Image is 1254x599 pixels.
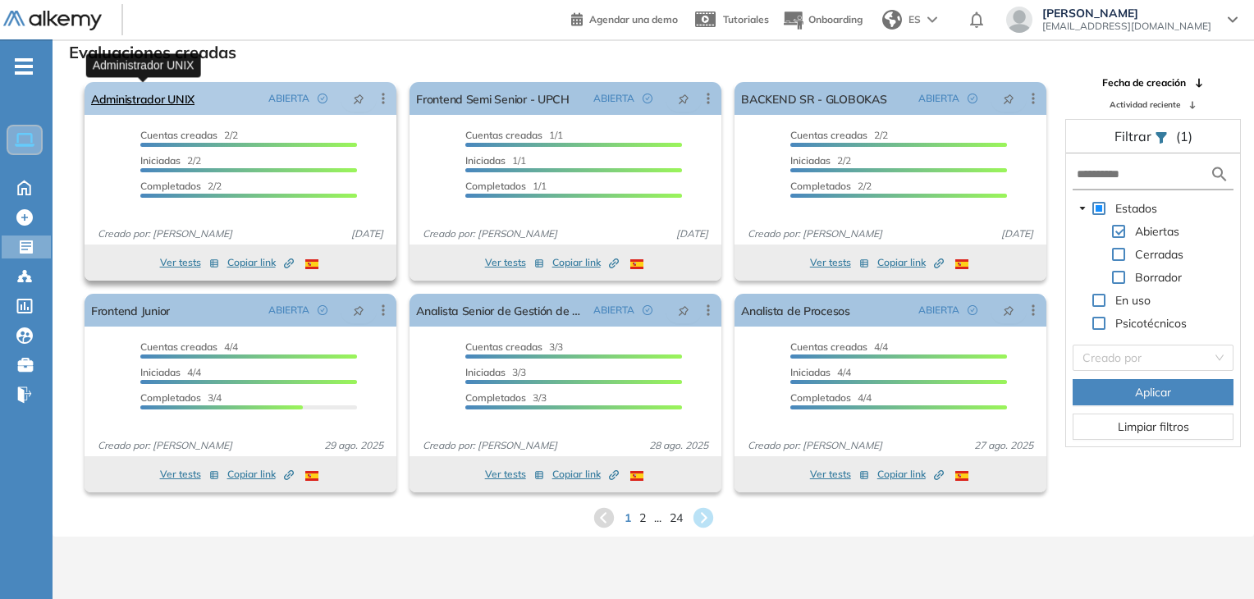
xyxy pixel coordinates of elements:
[140,341,217,353] span: Cuentas creadas
[790,129,888,141] span: 2/2
[639,510,646,527] span: 2
[790,391,851,404] span: Completados
[86,53,201,77] div: Administrador UNIX
[69,43,236,62] h3: Evaluaciones creadas
[810,253,869,272] button: Ver tests
[790,366,831,378] span: Iniciadas
[1112,313,1190,333] span: Psicotécnicos
[91,82,195,115] a: Administrador UNIX
[1042,20,1211,33] span: [EMAIL_ADDRESS][DOMAIN_NAME]
[666,85,702,112] button: pushpin
[465,391,526,404] span: Completados
[91,226,239,241] span: Creado por: [PERSON_NAME]
[465,366,526,378] span: 3/3
[1115,293,1151,308] span: En uso
[227,253,294,272] button: Copiar link
[1132,245,1187,264] span: Cerradas
[1135,383,1171,401] span: Aplicar
[670,226,715,241] span: [DATE]
[571,8,678,28] a: Agendar una demo
[552,255,619,270] span: Copiar link
[353,92,364,105] span: pushpin
[1003,304,1014,317] span: pushpin
[643,305,652,315] span: check-circle
[140,154,181,167] span: Iniciadas
[1210,164,1229,185] img: search icon
[1003,92,1014,105] span: pushpin
[810,464,869,484] button: Ver tests
[1073,414,1233,440] button: Limpiar filtros
[918,303,959,318] span: ABIERTA
[465,391,547,404] span: 3/3
[790,154,831,167] span: Iniciadas
[790,180,851,192] span: Completados
[160,253,219,272] button: Ver tests
[140,366,201,378] span: 4/4
[968,305,977,315] span: check-circle
[91,438,239,453] span: Creado por: [PERSON_NAME]
[968,94,977,103] span: check-circle
[1078,204,1087,213] span: caret-down
[140,391,222,404] span: 3/4
[485,464,544,484] button: Ver tests
[790,366,851,378] span: 4/4
[268,303,309,318] span: ABIERTA
[465,180,547,192] span: 1/1
[643,438,715,453] span: 28 ago. 2025
[991,85,1027,112] button: pushpin
[723,13,769,25] span: Tutoriales
[593,91,634,106] span: ABIERTA
[318,94,327,103] span: check-circle
[678,92,689,105] span: pushpin
[1115,201,1157,216] span: Estados
[1073,379,1233,405] button: Aplicar
[741,438,889,453] span: Creado por: [PERSON_NAME]
[877,255,944,270] span: Copiar link
[140,341,238,353] span: 4/4
[465,129,542,141] span: Cuentas creadas
[741,226,889,241] span: Creado por: [PERSON_NAME]
[1118,418,1189,436] span: Limpiar filtros
[227,464,294,484] button: Copiar link
[140,180,201,192] span: Completados
[465,129,563,141] span: 1/1
[995,226,1040,241] span: [DATE]
[1115,316,1187,331] span: Psicotécnicos
[1114,128,1155,144] span: Filtrar
[305,471,318,481] img: ESP
[790,341,867,353] span: Cuentas creadas
[227,255,294,270] span: Copiar link
[305,259,318,269] img: ESP
[1135,270,1182,285] span: Borrador
[15,65,33,68] i: -
[630,259,643,269] img: ESP
[227,467,294,482] span: Copiar link
[918,91,959,106] span: ABIERTA
[3,11,102,31] img: Logo
[140,129,217,141] span: Cuentas creadas
[1110,98,1180,111] span: Actividad reciente
[877,467,944,482] span: Copiar link
[625,510,631,527] span: 1
[318,305,327,315] span: check-circle
[908,12,921,27] span: ES
[589,13,678,25] span: Agendar una demo
[140,129,238,141] span: 2/2
[353,304,364,317] span: pushpin
[968,438,1040,453] span: 27 ago. 2025
[678,304,689,317] span: pushpin
[877,253,944,272] button: Copiar link
[1135,224,1179,239] span: Abiertas
[341,85,377,112] button: pushpin
[416,294,587,327] a: Analista Senior de Gestión de Accesos SAP
[416,226,564,241] span: Creado por: [PERSON_NAME]
[927,16,937,23] img: arrow
[140,180,222,192] span: 2/2
[955,471,968,481] img: ESP
[741,294,850,327] a: Analista de Procesos
[790,341,888,353] span: 4/4
[882,10,902,30] img: world
[140,366,181,378] span: Iniciadas
[552,464,619,484] button: Copiar link
[1132,222,1183,241] span: Abiertas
